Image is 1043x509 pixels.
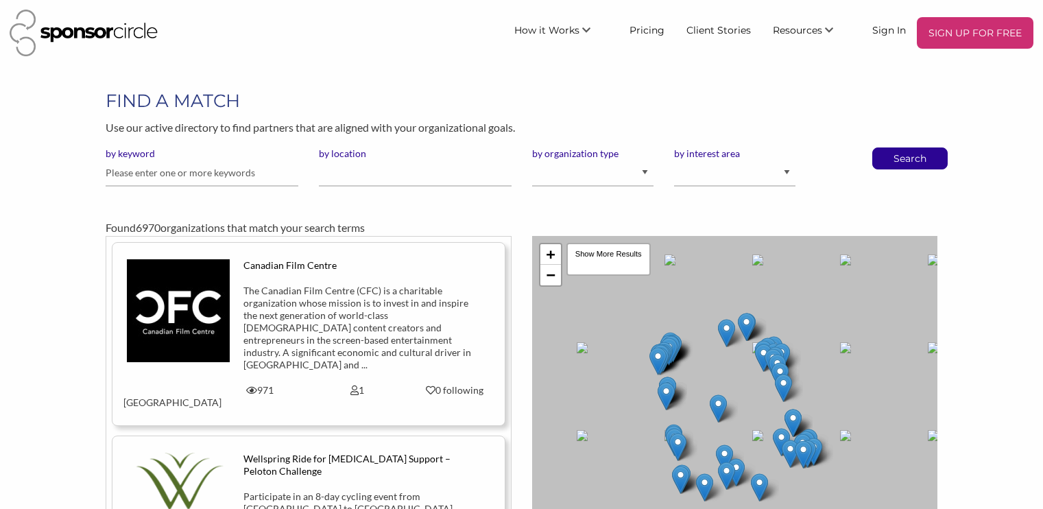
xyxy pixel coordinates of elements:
[514,24,579,36] span: How it Works
[243,285,471,371] div: The Canadian Film Centre (CFC) is a charitable organization whose mission is to invest in and ins...
[922,23,1028,43] p: SIGN UP FOR FREE
[416,384,493,396] div: 0 following
[309,384,406,396] div: 1
[136,221,160,234] span: 6970
[243,453,471,477] div: Wellspring Ride for [MEDICAL_DATA] Support – Peloton Challenge
[540,244,561,265] a: Zoom in
[106,160,298,187] input: Please enter one or more keywords
[566,243,651,276] div: Show More Results
[319,147,512,160] label: by location
[127,259,230,362] img: tys7ftntgowgismeyatu
[243,259,471,272] div: Canadian Film Centre
[532,147,654,160] label: by organization type
[211,384,309,396] div: 971
[106,220,937,236] div: Found organizations that match your search terms
[106,119,937,137] p: Use our active directory to find partners that are aligned with your organizational goals.
[113,384,211,409] div: [GEOGRAPHIC_DATA]
[123,259,493,409] a: Canadian Film Centre The Canadian Film Centre (CFC) is a charitable organization whose mission is...
[619,17,675,42] a: Pricing
[503,17,619,49] li: How it Works
[861,17,917,42] a: Sign In
[106,88,937,113] h1: FIND A MATCH
[674,147,795,160] label: by interest area
[540,265,561,285] a: Zoom out
[762,17,861,49] li: Resources
[106,147,298,160] label: by keyword
[10,10,158,56] img: Sponsor Circle Logo
[773,24,822,36] span: Resources
[675,17,762,42] a: Client Stories
[887,148,933,169] button: Search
